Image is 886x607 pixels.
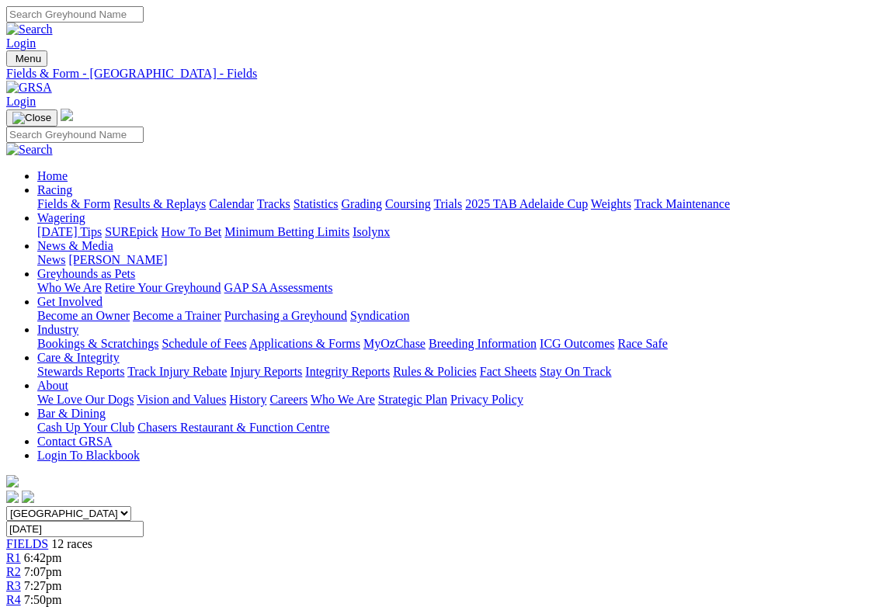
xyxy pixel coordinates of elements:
[37,253,880,267] div: News & Media
[305,365,390,378] a: Integrity Reports
[24,565,62,578] span: 7:07pm
[127,365,227,378] a: Track Injury Rebate
[6,127,144,143] input: Search
[224,309,347,322] a: Purchasing a Greyhound
[37,309,130,322] a: Become an Owner
[540,337,614,350] a: ICG Outcomes
[269,393,307,406] a: Careers
[6,81,52,95] img: GRSA
[617,337,667,350] a: Race Safe
[37,435,112,448] a: Contact GRSA
[6,67,880,81] a: Fields & Form - [GEOGRAPHIC_DATA] - Fields
[450,393,523,406] a: Privacy Policy
[224,225,349,238] a: Minimum Betting Limits
[6,50,47,67] button: Toggle navigation
[37,421,134,434] a: Cash Up Your Club
[6,143,53,157] img: Search
[162,225,222,238] a: How To Bet
[37,183,72,196] a: Racing
[137,421,329,434] a: Chasers Restaurant & Function Centre
[22,491,34,503] img: twitter.svg
[37,267,135,280] a: Greyhounds as Pets
[16,53,41,64] span: Menu
[480,365,537,378] a: Fact Sheets
[6,491,19,503] img: facebook.svg
[6,579,21,592] a: R3
[6,23,53,36] img: Search
[540,365,611,378] a: Stay On Track
[6,36,36,50] a: Login
[24,593,62,606] span: 7:50pm
[37,281,102,294] a: Who We Are
[363,337,426,350] a: MyOzChase
[37,197,880,211] div: Racing
[133,309,221,322] a: Become a Trainer
[37,393,134,406] a: We Love Our Dogs
[37,225,102,238] a: [DATE] Tips
[393,365,477,378] a: Rules & Policies
[24,551,62,564] span: 6:42pm
[24,579,62,592] span: 7:27pm
[68,253,167,266] a: [PERSON_NAME]
[385,197,431,210] a: Coursing
[37,449,140,462] a: Login To Blackbook
[6,521,144,537] input: Select date
[37,337,158,350] a: Bookings & Scratchings
[37,309,880,323] div: Get Involved
[37,393,880,407] div: About
[249,337,360,350] a: Applications & Forms
[433,197,462,210] a: Trials
[37,407,106,420] a: Bar & Dining
[37,253,65,266] a: News
[137,393,226,406] a: Vision and Values
[353,225,390,238] a: Isolynx
[37,323,78,336] a: Industry
[37,295,102,308] a: Get Involved
[591,197,631,210] a: Weights
[37,365,880,379] div: Care & Integrity
[6,593,21,606] a: R4
[294,197,339,210] a: Statistics
[6,6,144,23] input: Search
[6,551,21,564] a: R1
[6,565,21,578] a: R2
[37,337,880,351] div: Industry
[37,421,880,435] div: Bar & Dining
[6,537,48,550] a: FIELDS
[37,365,124,378] a: Stewards Reports
[162,337,246,350] a: Schedule of Fees
[105,281,221,294] a: Retire Your Greyhound
[429,337,537,350] a: Breeding Information
[224,281,333,294] a: GAP SA Assessments
[51,537,92,550] span: 12 races
[465,197,588,210] a: 2025 TAB Adelaide Cup
[37,281,880,295] div: Greyhounds as Pets
[257,197,290,210] a: Tracks
[209,197,254,210] a: Calendar
[6,95,36,108] a: Login
[37,169,68,182] a: Home
[6,109,57,127] button: Toggle navigation
[37,225,880,239] div: Wagering
[37,211,85,224] a: Wagering
[61,109,73,121] img: logo-grsa-white.png
[229,393,266,406] a: History
[350,309,409,322] a: Syndication
[634,197,730,210] a: Track Maintenance
[12,112,51,124] img: Close
[37,351,120,364] a: Care & Integrity
[342,197,382,210] a: Grading
[37,197,110,210] a: Fields & Form
[37,239,113,252] a: News & Media
[311,393,375,406] a: Who We Are
[6,475,19,487] img: logo-grsa-white.png
[230,365,302,378] a: Injury Reports
[37,379,68,392] a: About
[113,197,206,210] a: Results & Replays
